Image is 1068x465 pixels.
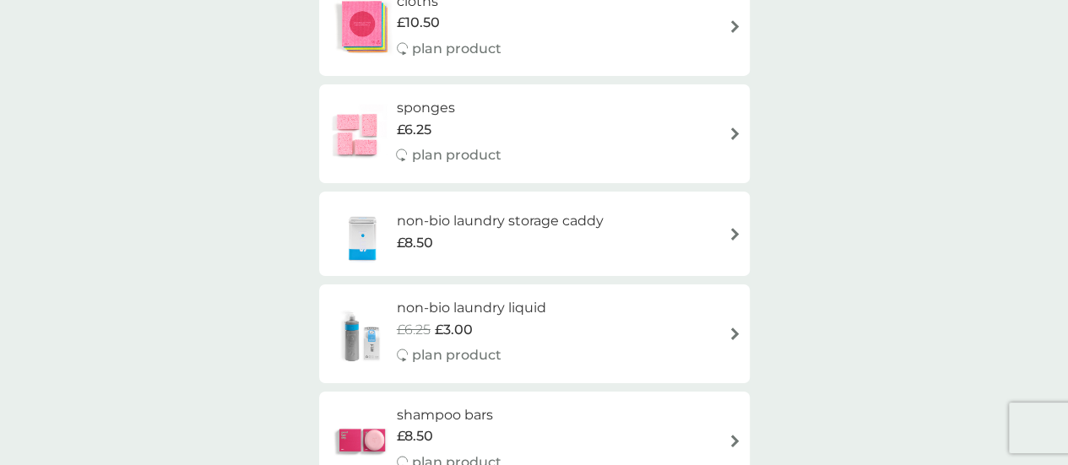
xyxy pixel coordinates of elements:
span: £8.50 [397,425,433,447]
span: £3.00 [435,319,473,341]
img: non-bio laundry storage caddy [328,204,397,263]
h6: shampoo bars [397,404,501,426]
span: £8.50 [397,232,433,254]
img: arrow right [729,228,741,241]
h6: non-bio laundry storage caddy [397,210,604,232]
img: sponges [328,105,387,164]
span: £10.50 [397,12,440,34]
span: £6.25 [397,319,431,341]
img: arrow right [729,127,741,140]
img: arrow right [729,327,741,340]
span: £6.25 [396,119,431,141]
p: plan product [412,38,501,60]
img: non-bio laundry liquid [328,304,397,363]
h6: sponges [396,97,501,119]
p: plan product [411,144,501,166]
h6: non-bio laundry liquid [397,297,546,319]
img: arrow right [729,20,741,33]
p: plan product [412,344,501,366]
img: arrow right [729,435,741,447]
